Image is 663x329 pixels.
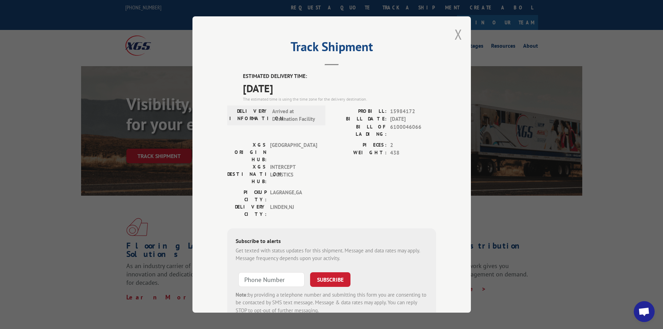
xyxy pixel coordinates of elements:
[272,108,319,123] span: Arrived at Destination Facility
[238,272,305,287] input: Phone Number
[243,72,436,80] label: ESTIMATED DELIVERY TIME:
[227,141,267,163] label: XGS ORIGIN HUB:
[270,203,317,218] span: LINDEN , NJ
[390,115,436,123] span: [DATE]
[310,272,350,287] button: SUBSCRIBE
[390,123,436,138] span: 6100046066
[236,291,248,298] strong: Note:
[227,42,436,55] h2: Track Shipment
[390,141,436,149] span: 2
[270,189,317,203] span: LAGRANGE , GA
[270,141,317,163] span: [GEOGRAPHIC_DATA]
[332,149,387,157] label: WEIGHT:
[229,108,269,123] label: DELIVERY INFORMATION:
[332,108,387,116] label: PROBILL:
[236,247,428,263] div: Get texted with status updates for this shipment. Message and data rates may apply. Message frequ...
[236,291,428,315] div: by providing a telephone number and submitting this form you are consenting to be contacted by SM...
[236,237,428,247] div: Subscribe to alerts
[455,25,462,44] button: Close modal
[227,163,267,185] label: XGS DESTINATION HUB:
[227,203,267,218] label: DELIVERY CITY:
[227,189,267,203] label: PICKUP CITY:
[390,149,436,157] span: 438
[243,80,436,96] span: [DATE]
[332,123,387,138] label: BILL OF LADING:
[634,301,655,322] div: Open chat
[332,141,387,149] label: PIECES:
[270,163,317,185] span: INTERCEPT LOGISTICS
[390,108,436,116] span: 15984172
[332,115,387,123] label: BILL DATE:
[243,96,436,102] div: The estimated time is using the time zone for the delivery destination.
